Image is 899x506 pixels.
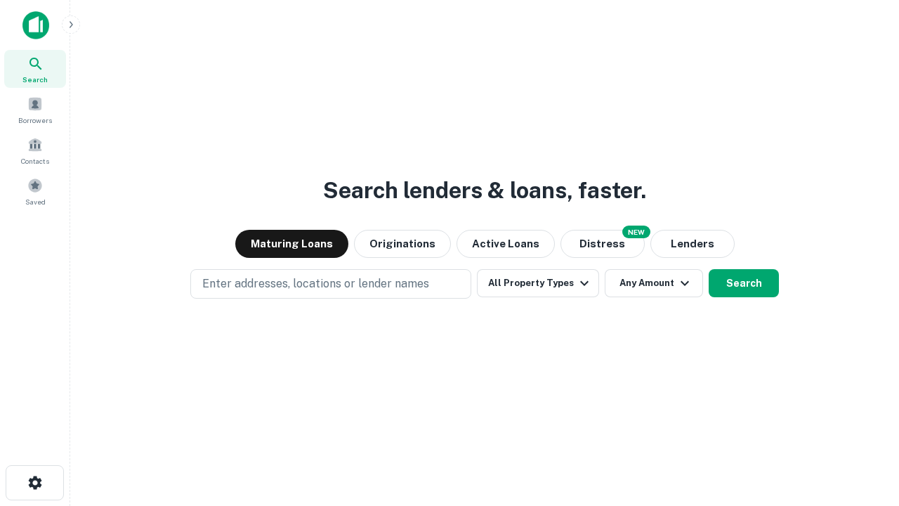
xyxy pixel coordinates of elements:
[21,155,49,167] span: Contacts
[477,269,599,297] button: All Property Types
[25,196,46,207] span: Saved
[22,11,49,39] img: capitalize-icon.png
[605,269,703,297] button: Any Amount
[650,230,735,258] button: Lenders
[354,230,451,258] button: Originations
[323,174,646,207] h3: Search lenders & loans, faster.
[4,172,66,210] a: Saved
[457,230,555,258] button: Active Loans
[4,50,66,88] a: Search
[622,226,650,238] div: NEW
[202,275,429,292] p: Enter addresses, locations or lender names
[560,230,645,258] button: Search distressed loans with lien and other non-mortgage details.
[18,115,52,126] span: Borrowers
[4,91,66,129] a: Borrowers
[709,269,779,297] button: Search
[829,394,899,461] iframe: Chat Widget
[235,230,348,258] button: Maturing Loans
[22,74,48,85] span: Search
[4,131,66,169] a: Contacts
[190,269,471,299] button: Enter addresses, locations or lender names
